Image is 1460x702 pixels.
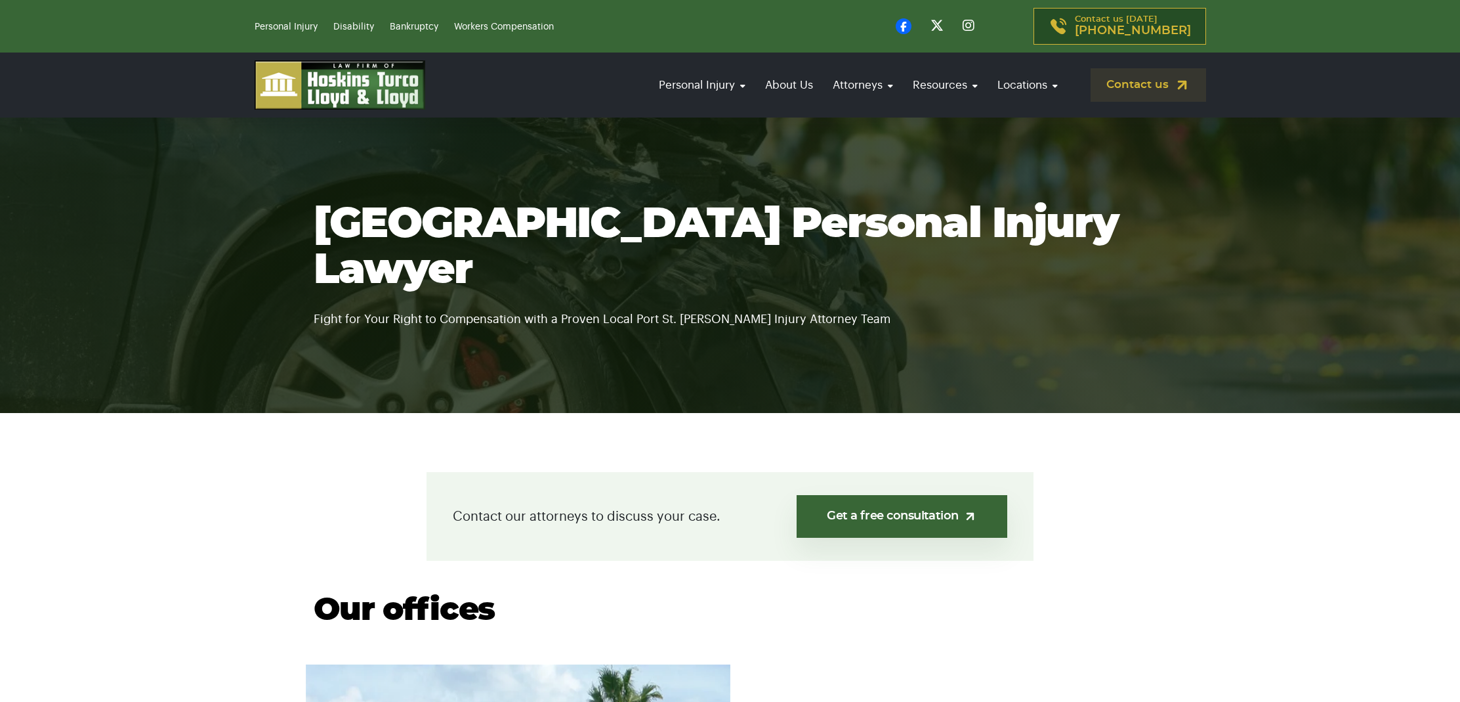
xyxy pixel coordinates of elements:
[454,22,554,32] a: Workers Compensation
[427,472,1033,561] div: Contact our attorneys to discuss your case.
[652,66,752,104] a: Personal Injury
[1033,8,1206,45] a: Contact us [DATE][PHONE_NUMBER]
[759,66,820,104] a: About Us
[826,66,900,104] a: Attorneys
[1075,24,1191,37] span: [PHONE_NUMBER]
[390,22,438,32] a: Bankruptcy
[1091,68,1206,102] a: Contact us
[314,294,1147,329] p: Fight for Your Right to Compensation with a Proven Local Port St. [PERSON_NAME] Injury Attorney Team
[963,510,977,523] img: arrow-up-right-light.svg
[797,495,1007,538] a: Get a free consultation
[1075,15,1191,37] p: Contact us [DATE]
[255,60,425,110] img: logo
[314,202,1147,294] h1: [GEOGRAPHIC_DATA] Personal Injury Lawyer
[991,66,1064,104] a: Locations
[314,594,1147,628] h2: Our offices
[333,22,374,32] a: Disability
[906,66,984,104] a: Resources
[255,22,318,32] a: Personal Injury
